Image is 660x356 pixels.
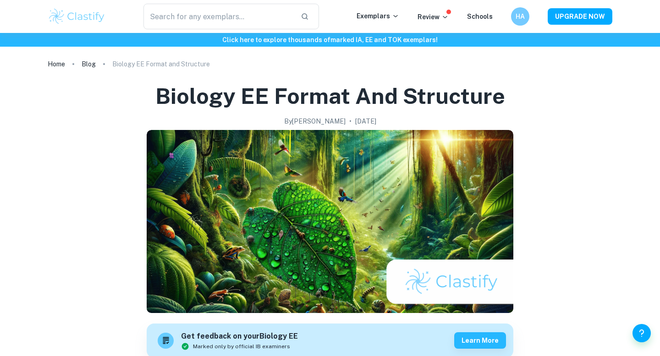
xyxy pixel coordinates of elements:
h6: Get feedback on your Biology EE [181,331,298,342]
img: Biology EE Format and Structure cover image [147,130,513,313]
h1: Biology EE Format and Structure [155,81,505,111]
p: Biology EE Format and Structure [112,59,210,69]
button: UPGRADE NOW [548,8,612,25]
button: HA [511,7,529,26]
a: Home [48,58,65,70]
h2: By [PERSON_NAME] [284,116,346,126]
p: Review [418,12,449,22]
a: Schools [467,13,493,20]
button: Help and Feedback [632,324,651,342]
h2: [DATE] [355,116,376,126]
p: • [349,116,352,126]
span: Marked only by official IB examiners [193,342,290,351]
img: Clastify logo [48,7,106,26]
h6: HA [515,11,526,22]
input: Search for any exemplars... [143,4,293,29]
a: Blog [82,58,96,70]
button: Learn more [454,332,506,349]
h6: Click here to explore thousands of marked IA, EE and TOK exemplars ! [2,35,658,45]
p: Exemplars [357,11,399,21]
